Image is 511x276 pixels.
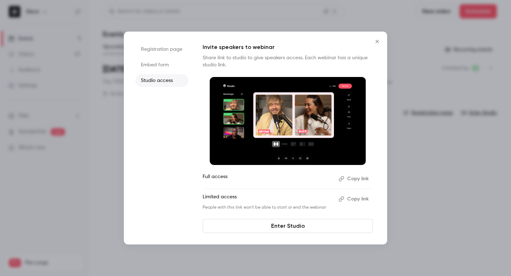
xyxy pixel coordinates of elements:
p: People with this link won't be able to start or end the webinar [203,205,333,210]
li: Registration page [135,43,188,56]
button: Close [370,34,384,49]
p: Invite speakers to webinar [203,43,373,51]
li: Studio access [135,74,188,87]
button: Copy link [336,173,373,184]
a: Enter Studio [203,219,373,233]
li: Embed form [135,59,188,71]
img: Invite speakers to webinar [210,77,366,165]
button: Copy link [336,193,373,205]
p: Share link to studio to give speakers access. Each webinar has a unique studio link. [203,54,373,68]
p: Limited access [203,193,333,205]
p: Full access [203,173,333,184]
